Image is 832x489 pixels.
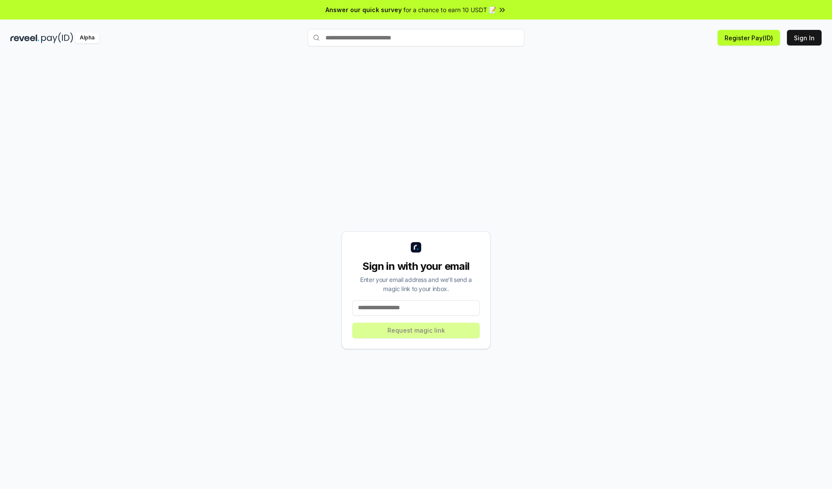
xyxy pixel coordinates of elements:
button: Sign In [787,30,822,45]
div: Sign in with your email [352,259,480,273]
button: Register Pay(ID) [718,30,780,45]
span: Answer our quick survey [325,5,402,14]
img: logo_small [411,242,421,253]
img: reveel_dark [10,32,39,43]
img: pay_id [41,32,73,43]
span: for a chance to earn 10 USDT 📝 [403,5,496,14]
div: Alpha [75,32,99,43]
div: Enter your email address and we’ll send a magic link to your inbox. [352,275,480,293]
